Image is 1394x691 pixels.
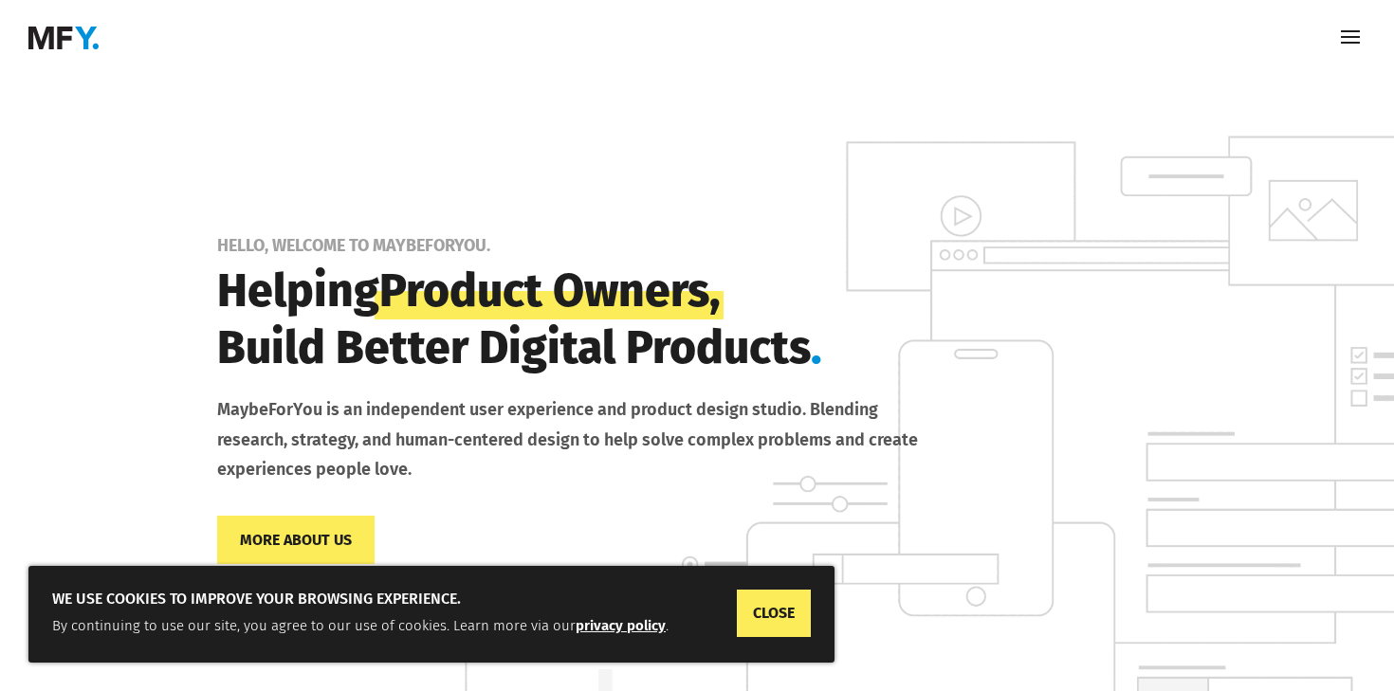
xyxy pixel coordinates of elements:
[217,236,1304,255] p: Hello, welcome to MaybeForYou.
[576,617,666,634] a: privacy policy
[52,590,811,614] h5: We use cookies to improve your browsing experience.
[217,516,375,564] a: More About Us
[28,27,99,49] img: MaybeForYou.
[811,320,822,375] span: .
[217,263,938,386] h1: Helping , Build Better Digital Products
[379,263,709,319] span: Product Owners
[217,395,938,486] p: MaybeForYou is an independent user experience and product design studio. Blending research, strat...
[737,590,811,637] a: CLOSE
[52,617,669,634] span: By continuing to use our site, you agree to our use of cookies. Learn more via our .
